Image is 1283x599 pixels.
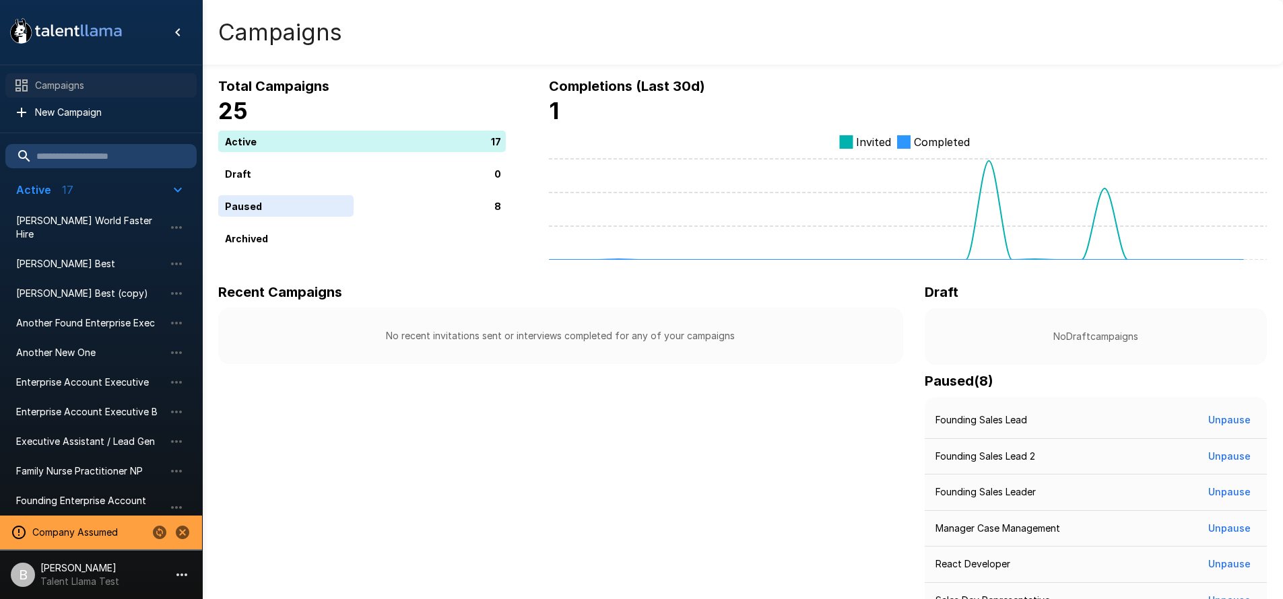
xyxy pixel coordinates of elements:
[1203,516,1256,541] button: Unpause
[218,284,342,300] b: Recent Campaigns
[218,97,248,125] b: 25
[549,78,705,94] b: Completions (Last 30d)
[218,78,329,94] b: Total Campaigns
[218,18,342,46] h4: Campaigns
[935,485,1036,499] p: Founding Sales Leader
[935,557,1010,571] p: React Developer
[1203,408,1256,433] button: Unpause
[946,330,1245,343] p: No Draft campaigns
[1203,552,1256,577] button: Unpause
[935,450,1035,463] p: Founding Sales Lead 2
[935,413,1027,427] p: Founding Sales Lead
[494,166,501,180] p: 0
[549,97,559,125] b: 1
[935,522,1060,535] p: Manager Case Management
[494,199,501,213] p: 8
[925,284,958,300] b: Draft
[491,134,501,148] p: 17
[1203,480,1256,505] button: Unpause
[240,329,882,343] p: No recent invitations sent or interviews completed for any of your campaigns
[925,373,993,389] b: Paused ( 8 )
[1203,444,1256,469] button: Unpause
